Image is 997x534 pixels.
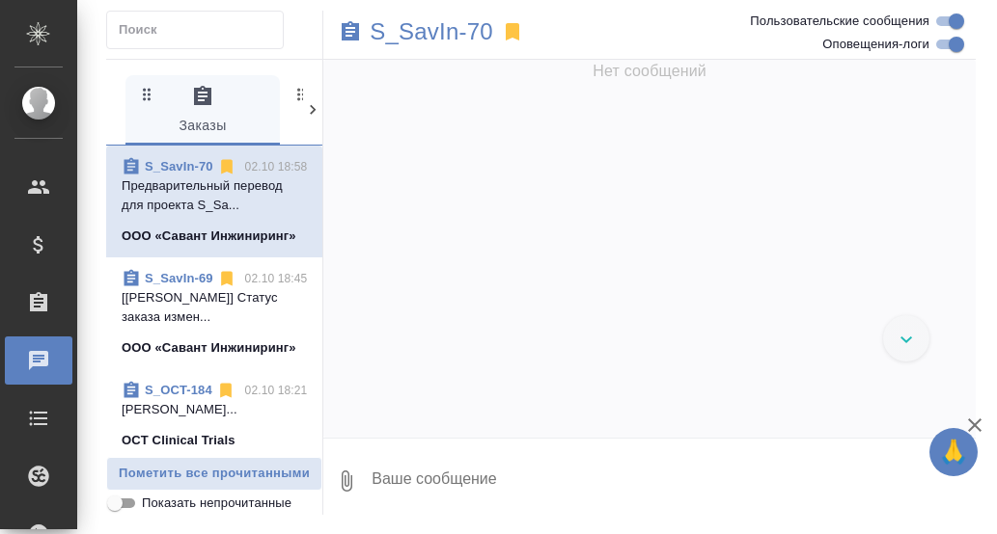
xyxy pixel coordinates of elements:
span: Пользовательские сообщения [750,12,929,31]
p: [[PERSON_NAME]] Статус заказа измен... [122,288,307,327]
span: 🙏 [937,432,970,472]
span: Оповещения-логи [822,35,929,54]
button: 🙏 [929,428,978,476]
div: S_SavIn-6902.10 18:45[[PERSON_NAME]] Статус заказа измен...ООО «Савант Инжиниринг» [106,257,322,369]
svg: Зажми и перетащи, чтобы поменять порядок вкладок [292,85,311,103]
p: OCT Clinical Trials [122,431,235,450]
p: 02.10 18:21 [245,381,308,400]
svg: Отписаться [216,381,235,400]
span: Заказы [137,85,268,138]
div: S_SavIn-7002.10 18:58Предварительный перевод для проекта S_Sa...ООО «Савант Инжиниринг» [106,146,322,257]
p: 02.10 18:58 [245,157,308,176]
a: S_OCT-184 [145,383,212,397]
a: S_SavIn-70 [370,22,493,41]
svg: Отписаться [217,157,236,176]
a: S_SavIn-70 [145,159,213,174]
p: Предварительный перевод для проекта S_Sa... [122,176,307,215]
span: Пометить все прочитанными [117,463,312,485]
p: 02.10 18:45 [245,269,308,288]
button: Пометить все прочитанными [106,457,322,491]
svg: Зажми и перетащи, чтобы поменять порядок вкладок [138,85,156,103]
svg: Отписаться [217,269,236,288]
span: Нет сообщений [593,60,706,83]
input: Поиск [119,16,283,43]
p: ООО «Савант Инжиниринг» [122,227,296,246]
a: S_SavIn-69 [145,271,213,285]
span: Спецификации [291,85,423,138]
p: [PERSON_NAME]... [122,400,307,419]
div: S_OCT-18402.10 18:21[PERSON_NAME]...OCT Clinical Trials [106,369,322,462]
p: ООО «Савант Инжиниринг» [122,338,296,358]
span: Показать непрочитанные [142,494,291,513]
